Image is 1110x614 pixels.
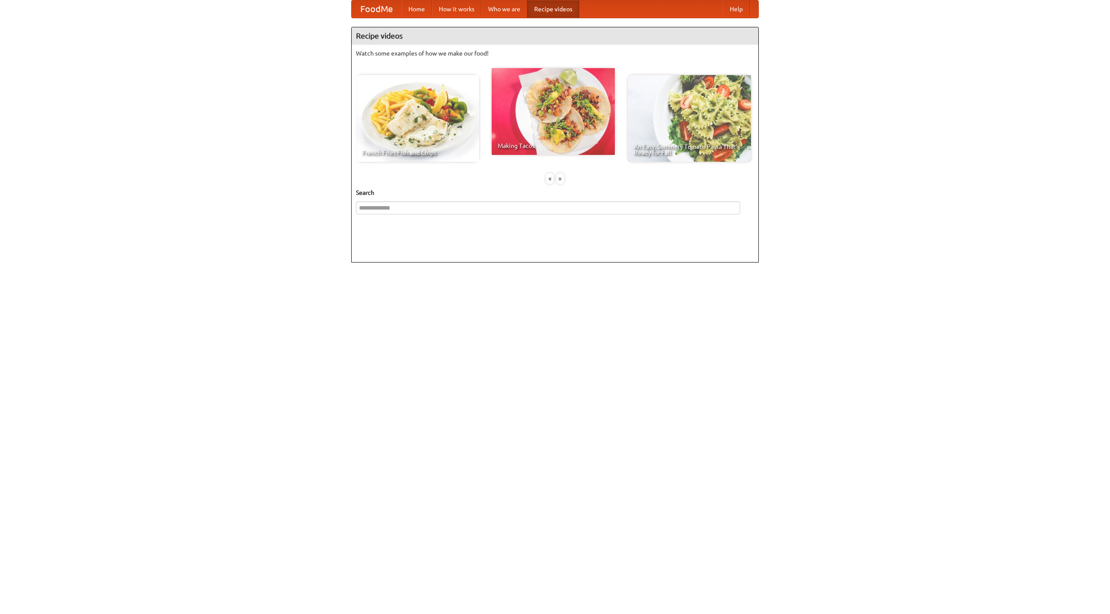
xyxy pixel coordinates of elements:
[352,0,402,18] a: FoodMe
[556,173,564,184] div: »
[432,0,481,18] a: How it works
[352,27,758,45] h4: Recipe videos
[546,173,554,184] div: «
[527,0,579,18] a: Recipe videos
[628,75,751,162] a: An Easy, Summery Tomato Pasta That's Ready for Fall
[356,49,754,58] p: Watch some examples of how we make our food!
[402,0,432,18] a: Home
[634,144,745,156] span: An Easy, Summery Tomato Pasta That's Ready for Fall
[723,0,750,18] a: Help
[356,75,479,162] a: French Fries Fish and Chips
[492,68,615,155] a: Making Tacos
[481,0,527,18] a: Who we are
[498,143,609,149] span: Making Tacos
[362,150,473,156] span: French Fries Fish and Chips
[356,188,754,197] h5: Search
